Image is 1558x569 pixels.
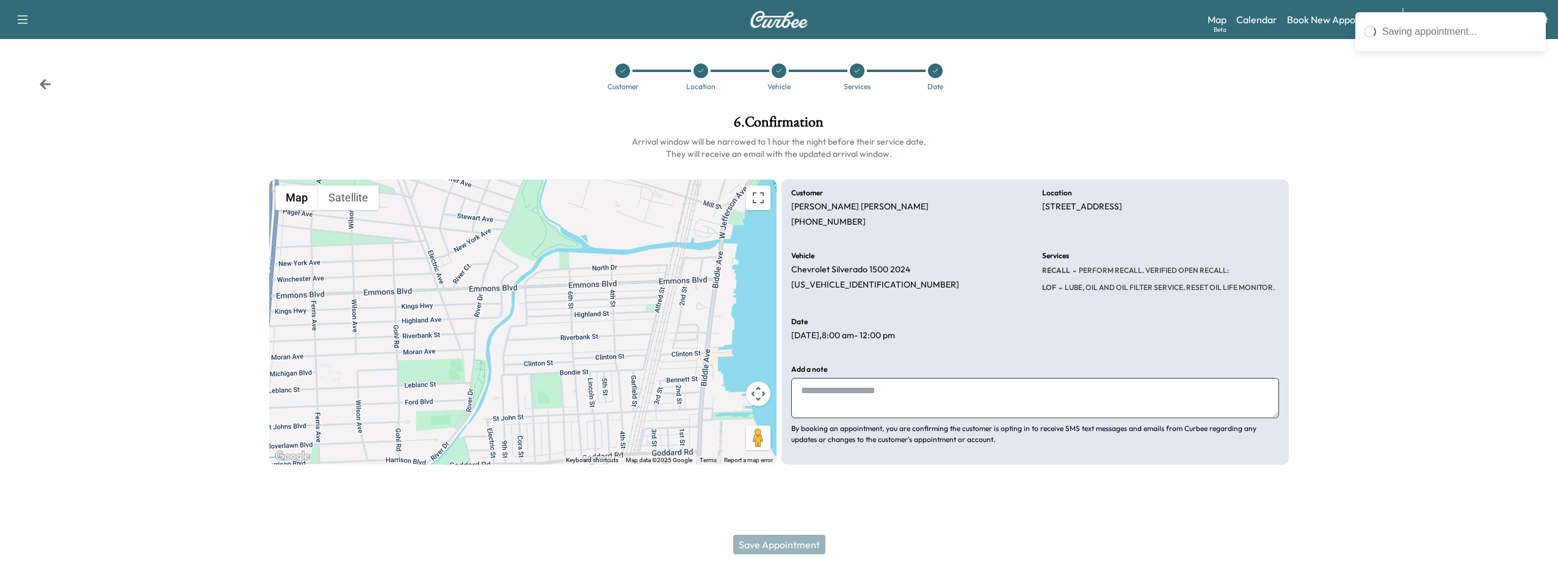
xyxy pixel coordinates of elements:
div: Saving appointment... [1382,24,1537,39]
p: Chevrolet Silverado 1500 2024 [791,264,910,275]
button: Map camera controls [746,382,770,406]
div: Date [927,83,943,90]
p: [DATE] , 8:00 am - 12:00 pm [791,330,895,341]
h1: 6 . Confirmation [269,115,1288,136]
span: RECALL [1042,266,1070,275]
p: [STREET_ADDRESS] [1042,201,1122,212]
div: Customer [607,83,639,90]
button: Toggle fullscreen view [746,186,770,210]
h6: Date [791,318,808,325]
a: Open this area in Google Maps (opens a new window) [272,449,313,465]
h6: Location [1042,189,1072,197]
div: Services [844,83,871,90]
button: Show street map [275,186,318,210]
h6: Services [1042,252,1069,259]
img: Curbee Logo [750,11,808,28]
div: Vehicle [767,83,791,90]
button: Keyboard shortcuts [566,456,618,465]
p: [PHONE_NUMBER] [791,217,866,228]
span: PERFORM RECALL. VERIFIED OPEN RECALL: [1076,266,1229,275]
span: LUBE, OIL AND OIL FILTER SERVICE. RESET OIL LIFE MONITOR. [1062,283,1275,292]
h6: Add a note [791,366,827,373]
button: Show satellite imagery [318,186,379,210]
p: By booking an appointment, you are confirming the customer is opting in to receive SMS text messa... [791,423,1279,445]
div: Beta [1214,25,1226,34]
a: Terms (opens in new tab) [700,457,717,463]
h6: Vehicle [791,252,814,259]
span: - [1070,264,1076,277]
p: [US_VEHICLE_IDENTIFICATION_NUMBER] [791,280,959,291]
img: Google [272,449,313,465]
div: Back [39,78,51,90]
span: LOF [1042,283,1056,292]
span: Map data ©2025 Google [626,457,692,463]
p: [PERSON_NAME] [PERSON_NAME] [791,201,929,212]
a: Calendar [1236,12,1277,27]
a: Report a map error [724,457,773,463]
span: - [1056,281,1062,294]
button: Drag Pegman onto the map to open Street View [746,426,770,450]
h6: Customer [791,189,823,197]
div: Location [686,83,716,90]
a: MapBeta [1208,12,1226,27]
h6: Arrival window will be narrowed to 1 hour the night before their service date. They will receive ... [269,136,1288,160]
a: Book New Appointment [1287,12,1390,27]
